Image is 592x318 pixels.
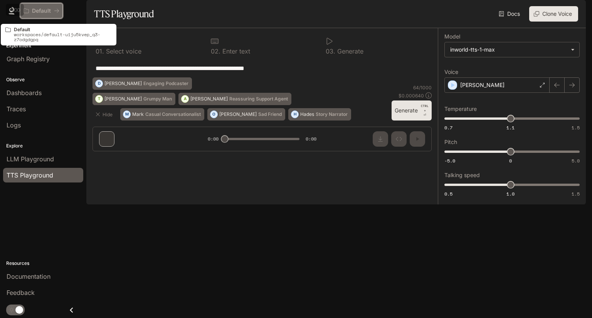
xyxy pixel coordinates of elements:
p: Select voice [104,48,141,54]
p: [PERSON_NAME] [190,97,228,101]
span: 1.1 [506,124,515,131]
p: [PERSON_NAME] [460,81,505,89]
button: A[PERSON_NAME]Reassuring Support Agent [178,93,291,105]
div: T [96,93,103,105]
div: D [96,77,103,90]
p: Story Narrator [316,112,348,117]
p: [PERSON_NAME] [104,97,142,101]
div: inworld-tts-1-max [445,42,579,57]
p: 0 1 . [96,48,104,54]
button: O[PERSON_NAME]Sad Friend [207,108,285,121]
p: Generate [335,48,363,54]
p: Mark [132,112,144,117]
button: MMarkCasual Conversationalist [120,108,204,121]
span: 1.5 [572,191,580,197]
button: All workspaces [20,3,63,18]
p: Grumpy Man [143,97,172,101]
p: Hades [300,112,314,117]
p: Engaging Podcaster [143,81,188,86]
p: [PERSON_NAME] [219,112,257,117]
p: Talking speed [444,172,480,178]
span: 0 [509,157,512,164]
span: -5.0 [444,157,455,164]
div: H [291,108,298,121]
span: 1.0 [506,191,515,197]
span: 0.5 [444,191,452,197]
p: Default [32,8,51,14]
p: Temperature [444,106,477,112]
span: 1.5 [572,124,580,131]
p: Casual Conversationalist [145,112,201,117]
p: $ 0.000640 [399,92,424,99]
button: GenerateCTRL +⏎ [392,100,432,121]
p: workspaces/default-uiju5kvep_q3-z7odgdgpq [14,32,112,42]
a: Docs [497,6,523,22]
button: D[PERSON_NAME]Engaging Podcaster [92,77,192,90]
p: 0 3 . [326,48,335,54]
p: Reassuring Support Agent [229,97,288,101]
p: Sad Friend [258,112,282,117]
p: [PERSON_NAME] [104,81,142,86]
button: T[PERSON_NAME]Grumpy Man [92,93,175,105]
p: CTRL + [421,104,429,113]
p: Default [14,27,112,32]
button: Hide [92,108,117,121]
div: A [182,93,188,105]
div: M [123,108,130,121]
h1: TTS Playground [94,6,154,22]
p: Enter text [220,48,250,54]
p: 0 2 . [211,48,220,54]
p: ⏎ [421,104,429,117]
span: 0.7 [444,124,452,131]
p: Voice [444,69,458,75]
span: 5.0 [572,157,580,164]
p: 64 / 1000 [413,84,432,91]
button: HHadesStory Narrator [288,108,351,121]
p: Pitch [444,139,457,145]
div: inworld-tts-1-max [450,46,567,54]
button: Clone Voice [529,6,578,22]
div: O [210,108,217,121]
p: Model [444,34,460,39]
